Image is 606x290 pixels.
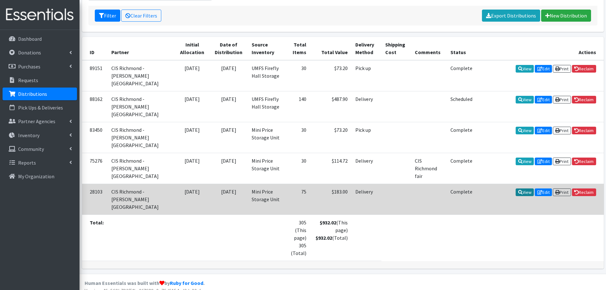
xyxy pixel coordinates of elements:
[381,37,411,60] th: Shipping Cost
[3,143,77,155] a: Community
[3,4,77,25] img: HumanEssentials
[82,37,108,60] th: ID
[447,153,476,184] td: Complete
[572,65,596,73] a: Reclaim
[209,91,248,122] td: [DATE]
[3,74,77,87] a: Requests
[3,60,77,73] a: Purchases
[3,46,77,59] a: Donations
[284,215,310,261] td: 305 (This page) 305 (Total)
[310,37,352,60] th: Total Value
[209,60,248,91] td: [DATE]
[3,170,77,183] a: My Organization
[447,91,476,122] td: Scheduled
[535,65,552,73] a: Edit
[447,60,476,91] td: Complete
[121,10,161,22] a: Clear Filters
[170,280,203,286] a: Ruby for Good
[18,132,39,138] p: Inventory
[310,153,352,184] td: $114.72
[310,60,352,91] td: $73.20
[516,188,534,196] a: View
[516,127,534,134] a: View
[85,280,205,286] strong: Human Essentials was built with by .
[553,188,571,196] a: Print
[572,127,596,134] a: Reclaim
[447,184,476,215] td: Complete
[352,37,381,60] th: Delivery Method
[284,184,310,215] td: 75
[209,37,248,60] th: Date of Distribution
[535,127,552,134] a: Edit
[108,122,175,153] td: CIS Richmond - [PERSON_NAME][GEOGRAPHIC_DATA]
[3,32,77,45] a: Dashboard
[310,122,352,153] td: $73.20
[310,215,352,261] td: (This page) (Total)
[447,37,476,60] th: Status
[82,153,108,184] td: 75276
[352,184,381,215] td: Delivery
[411,37,447,60] th: Comments
[175,184,209,215] td: [DATE]
[209,153,248,184] td: [DATE]
[352,91,381,122] td: Delivery
[3,88,77,100] a: Distributions
[310,184,352,215] td: $183.00
[352,60,381,91] td: Pick up
[535,96,552,103] a: Edit
[447,122,476,153] td: Complete
[316,235,332,241] strong: $932.02
[482,10,540,22] a: Export Distributions
[553,158,571,165] a: Print
[352,153,381,184] td: Delivery
[18,36,42,42] p: Dashboard
[248,184,284,215] td: Mini Price Storage Unit
[82,60,108,91] td: 89151
[175,122,209,153] td: [DATE]
[18,49,41,56] p: Donations
[3,115,77,128] a: Partner Agencies
[108,91,175,122] td: CIS Richmond - [PERSON_NAME][GEOGRAPHIC_DATA]
[248,60,284,91] td: UMFS Firefly Hall Storage
[18,77,38,83] p: Requests
[411,153,447,184] td: CIS Richmond fair
[175,153,209,184] td: [DATE]
[477,37,604,60] th: Actions
[3,129,77,142] a: Inventory
[572,96,596,103] a: Reclaim
[18,63,40,70] p: Purchases
[18,159,36,166] p: Reports
[18,118,55,124] p: Partner Agencies
[535,188,552,196] a: Edit
[572,158,596,165] a: Reclaim
[209,184,248,215] td: [DATE]
[248,91,284,122] td: UMFS Firefly Hall Storage
[352,122,381,153] td: Pick up
[108,184,175,215] td: CIS Richmond - [PERSON_NAME][GEOGRAPHIC_DATA]
[248,153,284,184] td: Mini Price Storage Unit
[553,96,571,103] a: Print
[90,219,104,226] strong: Total:
[18,104,63,111] p: Pick Ups & Deliveries
[3,101,77,114] a: Pick Ups & Deliveries
[572,188,596,196] a: Reclaim
[284,37,310,60] th: Total Items
[541,10,591,22] a: New Distribution
[175,37,209,60] th: Initial Allocation
[248,37,284,60] th: Source Inventory
[82,91,108,122] td: 88162
[108,153,175,184] td: CIS Richmond - [PERSON_NAME][GEOGRAPHIC_DATA]
[18,173,54,180] p: My Organization
[108,60,175,91] td: CIS Richmond - [PERSON_NAME][GEOGRAPHIC_DATA]
[95,10,120,22] button: Filter
[320,219,336,226] strong: $932.02
[553,127,571,134] a: Print
[175,91,209,122] td: [DATE]
[18,91,47,97] p: Distributions
[82,184,108,215] td: 28103
[18,146,44,152] p: Community
[553,65,571,73] a: Print
[108,37,175,60] th: Partner
[284,60,310,91] td: 30
[284,122,310,153] td: 30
